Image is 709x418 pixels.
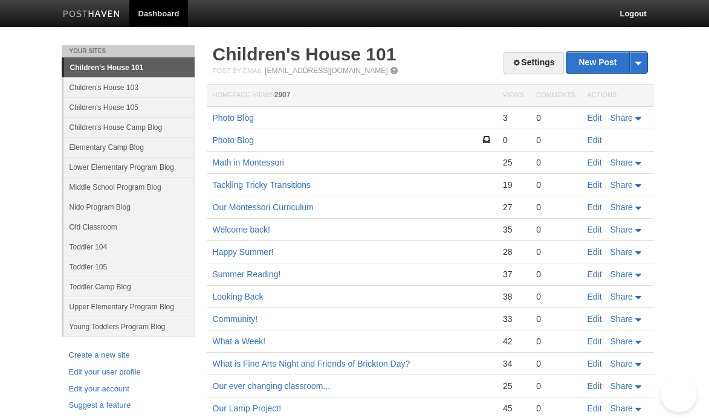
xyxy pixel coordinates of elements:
[610,269,633,279] span: Share
[63,117,195,137] a: Children's House Camp Blog
[610,314,633,324] span: Share
[610,381,633,391] span: Share
[213,381,331,391] a: Our ever changing classroom...
[588,381,602,391] a: Edit
[503,358,524,369] div: 34
[69,349,187,362] a: Create a new site
[536,157,575,168] div: 0
[588,202,602,212] a: Edit
[63,237,195,257] a: Toddler 104
[581,85,654,107] th: Actions
[610,113,633,123] span: Share
[63,217,195,237] a: Old Classroom
[661,376,697,412] iframe: Help Scout Beacon - Open
[274,91,291,99] span: 2907
[213,336,266,346] a: What a Week!
[536,336,575,347] div: 0
[588,225,602,234] a: Edit
[530,85,581,107] th: Comments
[64,58,195,77] a: Children's House 101
[610,359,633,368] span: Share
[536,202,575,213] div: 0
[503,381,524,391] div: 25
[610,404,633,413] span: Share
[503,269,524,280] div: 37
[213,269,281,279] a: Summer Reading!
[610,336,633,346] span: Share
[497,85,530,107] th: Views
[63,97,195,117] a: Children's House 105
[213,404,282,413] a: Our Lamp Project!
[213,113,254,123] a: Photo Blog
[588,135,602,145] a: Edit
[610,247,633,257] span: Share
[503,157,524,168] div: 25
[566,52,647,73] a: New Post
[588,292,602,301] a: Edit
[503,224,524,235] div: 35
[503,291,524,302] div: 38
[63,10,120,19] img: Posthaven-bar
[588,113,602,123] a: Edit
[610,202,633,212] span: Share
[503,202,524,213] div: 27
[63,297,195,317] a: Upper Elementary Program Blog
[63,137,195,157] a: Elementary Camp Blog
[610,180,633,190] span: Share
[588,269,602,279] a: Edit
[69,399,187,412] a: Suggest a feature
[63,157,195,177] a: Lower Elementary Program Blog
[536,112,575,123] div: 0
[503,336,524,347] div: 42
[610,292,633,301] span: Share
[213,67,263,74] span: Post by Email
[503,179,524,190] div: 19
[503,246,524,257] div: 28
[63,317,195,336] a: Young Toddlers Program Blog
[213,225,270,234] a: Welcome back!
[503,403,524,414] div: 45
[588,336,602,346] a: Edit
[536,269,575,280] div: 0
[213,314,258,324] a: Community!
[63,257,195,277] a: Toddler 105
[63,277,195,297] a: Toddler Camp Blog
[610,225,633,234] span: Share
[213,359,410,368] a: What is Fine Arts Night and Friends of Brickton Day?
[536,381,575,391] div: 0
[610,158,633,167] span: Share
[213,292,264,301] a: Looking Back
[213,135,254,145] a: Photo Blog
[536,313,575,324] div: 0
[63,77,195,97] a: Children's House 103
[69,366,187,379] a: Edit your user profile
[213,158,284,167] a: Math in Montessori
[207,85,497,107] th: Homepage Views
[503,135,524,146] div: 0
[213,180,311,190] a: Tackling Tricky Transitions
[503,52,563,74] a: Settings
[588,247,602,257] a: Edit
[536,246,575,257] div: 0
[213,44,397,64] a: Children's House 101
[536,291,575,302] div: 0
[63,177,195,197] a: Middle School Program Blog
[588,404,602,413] a: Edit
[536,135,575,146] div: 0
[588,158,602,167] a: Edit
[213,247,274,257] a: Happy Summer!
[213,202,314,212] a: Our Montessori Curriculum
[588,314,602,324] a: Edit
[63,197,195,217] a: Nido Program Blog
[265,66,387,75] a: [EMAIL_ADDRESS][DOMAIN_NAME]
[536,224,575,235] div: 0
[503,313,524,324] div: 33
[536,358,575,369] div: 0
[536,179,575,190] div: 0
[588,180,602,190] a: Edit
[62,45,195,57] li: Your Sites
[588,359,602,368] a: Edit
[69,383,187,396] a: Edit your account
[503,112,524,123] div: 3
[536,403,575,414] div: 0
